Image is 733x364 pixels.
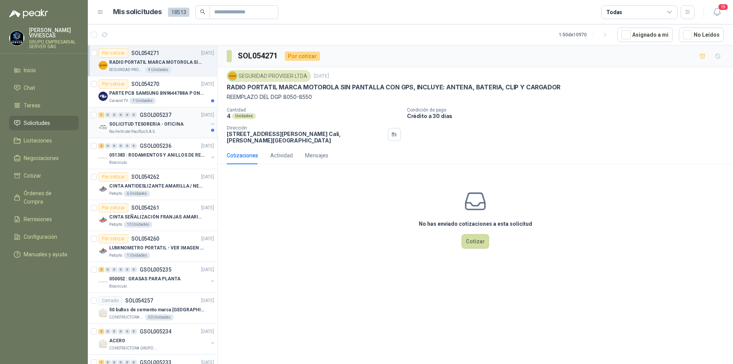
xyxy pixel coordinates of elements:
a: 2 0 0 0 0 0 GSOL005236[DATE] Company Logo051383 : RODAMIENTOS Y ANILLOS DE RETENCION RUEDASBiocir... [98,141,216,166]
span: Manuales y ayuda [24,250,67,259]
p: Patojito [109,191,122,197]
h3: SOL054271 [238,50,279,62]
p: SOL054257 [125,298,153,303]
p: Caracol TV [109,98,128,104]
p: LUMINOMETRO PORTATIL - VER IMAGEN ADJUNTA [109,244,204,252]
div: 0 [118,329,124,334]
div: 0 [118,112,124,118]
p: RADIO PORTATIL MARCA MOTOROLA SIN PANTALLA CON GPS, INCLUYE: ANTENA, BATERIA, CLIP Y CARGADOR [109,59,204,66]
div: 2 [98,143,104,149]
span: Licitaciones [24,136,52,145]
img: Company Logo [98,277,108,286]
p: Crédito a 30 días [407,113,730,119]
div: 1 [98,112,104,118]
p: [DATE] [314,73,329,80]
p: [DATE] [201,235,214,243]
div: 0 [131,267,137,272]
p: CINTA ANTIDESLIZANTE AMARILLA / NEGRA [109,183,204,190]
p: [DATE] [201,204,214,212]
img: Company Logo [10,31,24,45]
span: Cotizar [24,171,41,180]
img: Company Logo [98,123,108,132]
a: Por cotizarSOL054261[DATE] Company LogoCINTA SEÑALIZACIÓN FRANJAS AMARILLAS NEGRAPatojito10 Unidades [88,200,217,231]
p: [DATE] [201,328,214,335]
div: 10 Unidades [124,222,152,228]
p: [DATE] [201,142,214,150]
button: Cotizar [462,234,489,249]
p: [DATE] [201,173,214,181]
div: 0 [111,143,117,149]
p: [DATE] [201,50,214,57]
p: [DATE] [201,112,214,119]
a: Negociaciones [9,151,79,165]
p: SOL054261 [131,205,159,210]
span: Negociaciones [24,154,59,162]
span: Tareas [24,101,40,110]
div: Actividad [270,151,293,160]
a: 2 0 0 0 0 0 GSOL005235[DATE] Company Logo050052 : GRASAS PARA PLANTABiocirculo [98,265,216,290]
div: 1 Unidades [124,252,150,259]
p: SOL054260 [131,236,159,241]
div: Cerrado [98,296,122,305]
span: Configuración [24,233,57,241]
p: Biocirculo [109,160,127,166]
img: Company Logo [98,308,108,317]
p: [DATE] [201,297,214,304]
div: 1 Unidades [129,98,156,104]
p: Rio Fertil del Pacífico S.A.S. [109,129,156,135]
img: Company Logo [98,61,108,70]
p: [DATE] [201,81,214,88]
span: Órdenes de Compra [24,189,71,206]
div: 0 [131,112,137,118]
span: 19 [718,3,728,11]
a: Configuración [9,230,79,244]
button: No Leídos [679,28,724,42]
div: 0 [105,112,111,118]
div: 0 [124,329,130,334]
p: Dirección [227,125,385,131]
p: 050052 : GRASAS PARA PLANTA [109,275,181,283]
p: [PERSON_NAME] VIVIESCAS [29,28,79,38]
a: Órdenes de Compra [9,186,79,209]
img: Company Logo [98,184,108,194]
p: Cantidad [227,107,401,113]
p: SEGURIDAD PROVISER LTDA [109,67,144,73]
p: SOL054262 [131,174,159,180]
div: Cotizaciones [227,151,258,160]
div: SEGURIDAD PROVISER LTDA [227,70,311,82]
p: GRUPO EMPRESARIAL SERVER SAS [29,40,79,49]
p: 051383 : RODAMIENTOS Y ANILLOS DE RETENCION RUEDAS [109,152,204,159]
img: Company Logo [98,92,108,101]
img: Company Logo [98,215,108,225]
a: Por cotizarSOL054271[DATE] Company LogoRADIO PORTATIL MARCA MOTOROLA SIN PANTALLA CON GPS, INCLUY... [88,45,217,76]
p: Condición de pago [407,107,730,113]
div: Por cotizar [98,49,128,58]
div: Unidades [232,113,256,119]
div: 2 [98,329,104,334]
p: 50 bultos de cemento marca [GEOGRAPHIC_DATA][PERSON_NAME] [109,306,204,314]
a: Inicio [9,63,79,78]
div: 0 [124,267,130,272]
p: PARTE PCB SAMSUNG BN9644788A P ONECONNE [109,90,204,97]
div: 0 [111,112,117,118]
span: 18513 [168,8,189,17]
div: 0 [118,267,124,272]
div: 0 [124,143,130,149]
div: Por cotizar [98,172,128,181]
p: Biocirculo [109,283,127,290]
h3: No has enviado cotizaciones a esta solicitud [419,220,532,228]
p: ACERO [109,337,125,345]
p: 4 [227,113,231,119]
a: Por cotizarSOL054270[DATE] Company LogoPARTE PCB SAMSUNG BN9644788A P ONECONNECaracol TV1 Unidades [88,76,217,107]
a: Cotizar [9,168,79,183]
div: 0 [131,143,137,149]
div: 0 [105,143,111,149]
p: [DATE] [201,266,214,273]
h1: Mis solicitudes [113,6,162,18]
p: GSOL005234 [140,329,171,334]
img: Company Logo [98,339,108,348]
div: 0 [124,112,130,118]
p: CONSTRUCTORA GRUPO FIP [109,314,144,320]
div: 0 [131,329,137,334]
a: Licitaciones [9,133,79,148]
